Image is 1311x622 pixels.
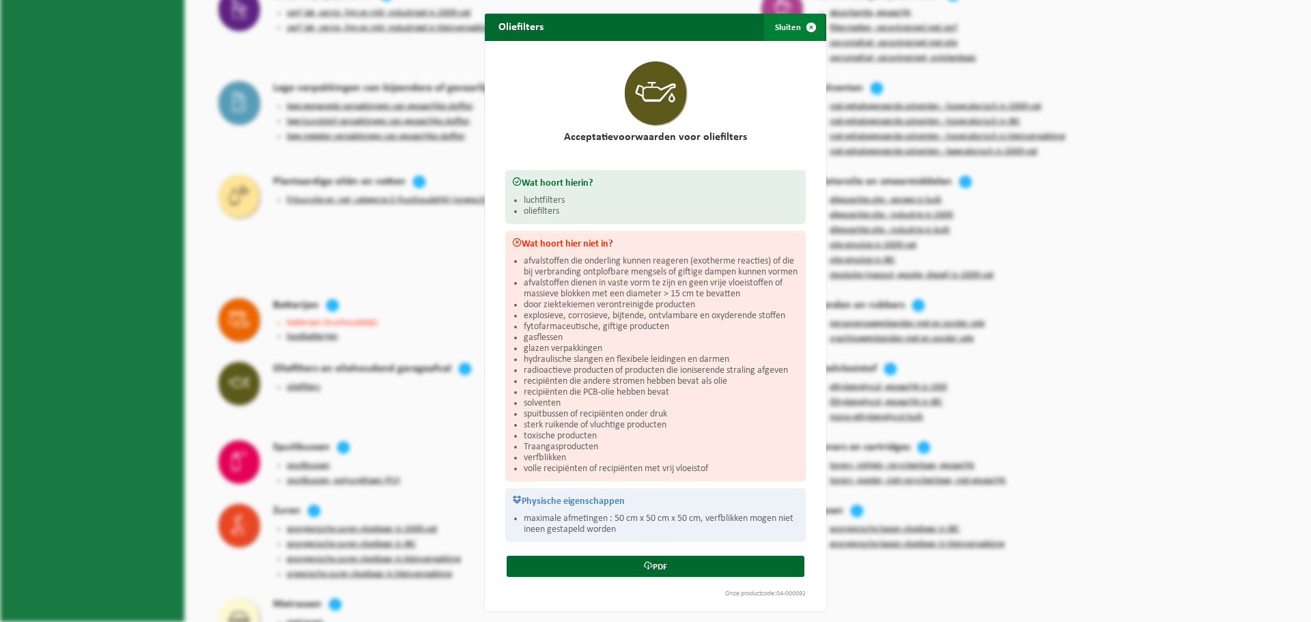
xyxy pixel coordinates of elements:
li: luchtfilters [524,195,799,206]
h3: Wat hoort hierin? [512,177,799,188]
li: glazen verpakkingen [524,343,799,354]
li: recipiënten die PCB-olie hebben bevat [524,387,799,398]
li: maximale afmetingen : 50 cm x 50 cm x 50 cm, verfblikken mogen niet ineen gestapeld worden [524,513,799,535]
h3: Physische eigenschappen [512,495,799,507]
li: hydraulische slangen en flexibele leidingen en darmen [524,354,799,365]
li: afvalstoffen dienen in vaste vorm te zijn en geen vrije vloeistoffen of massieve blokken met een ... [524,278,799,300]
li: fytofarmaceutische, giftige producten [524,322,799,333]
li: radioactieve producten of producten die ioniserende straling afgeven [524,365,799,376]
li: Traangasproducten [524,442,799,453]
li: explosieve, corrosieve, bijtende, ontvlambare en oxyderende stoffen [524,311,799,322]
li: gasflessen [524,333,799,343]
li: sterk ruikende of vluchtige producten [524,420,799,431]
h2: Acceptatievoorwaarden voor oliefilters [505,132,806,143]
li: solventen [524,398,799,409]
li: volle recipiënten of recipiënten met vrij vloeistof [524,464,799,475]
h2: Oliefilters [485,14,557,40]
li: recipiënten die andere stromen hebben bevat als olie [524,376,799,387]
li: toxische producten [524,431,799,442]
li: afvalstoffen die onderling kunnen reageren (exotherme reacties) of die bij verbranding ontplofbar... [524,256,799,278]
a: PDF [507,556,804,577]
button: Sluiten [764,14,825,41]
li: verfblikken [524,453,799,464]
h3: Wat hoort hier niet in? [512,238,799,249]
li: door ziektekiemen verontreinigde producten [524,300,799,311]
li: spuitbussen of recipiënten onder druk [524,409,799,420]
li: oliefilters [524,206,799,217]
div: Onze productcode:04-000092 [498,591,813,597]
